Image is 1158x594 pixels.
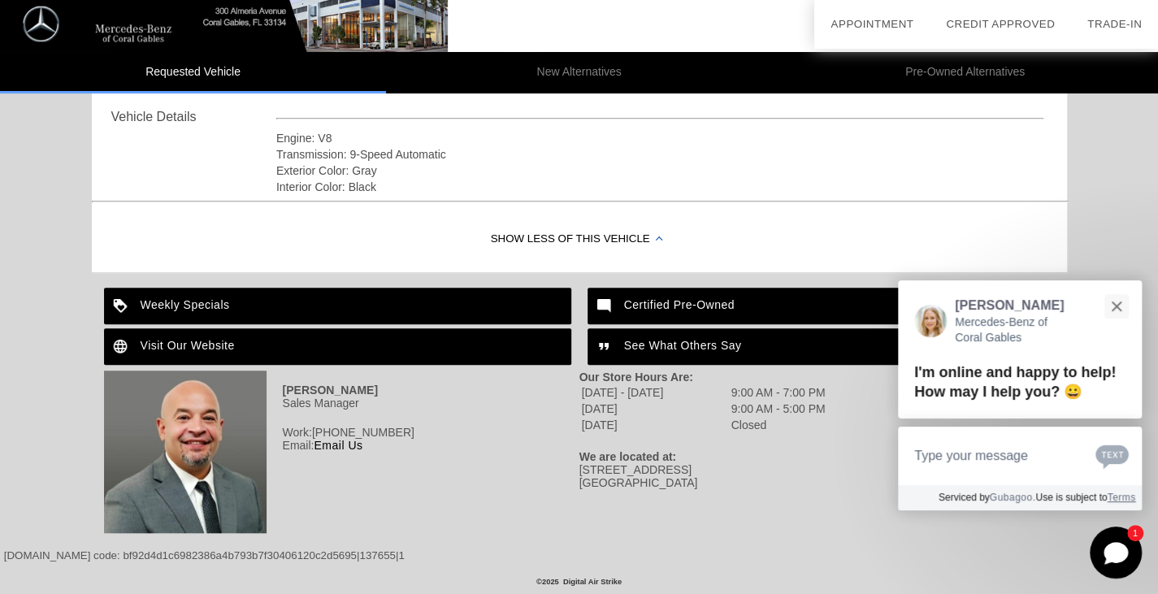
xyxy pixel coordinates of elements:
textarea: Type your message [898,427,1142,485]
strong: Our Store Hours Are: [579,371,693,384]
a: Terms [1107,492,1135,503]
svg: Start Chat [1090,527,1142,579]
span: [PHONE_NUMBER] [312,426,414,439]
td: Closed [731,418,826,432]
div: [STREET_ADDRESS] [GEOGRAPHIC_DATA] [579,463,1055,489]
a: Appointment [831,18,913,30]
div: Interior Color: Black [276,179,1044,195]
button: Chat with SMS [1091,436,1134,475]
div: Vehicle Details [111,107,276,127]
span: I'm online and happy to help! How may I help you? 😀 [914,363,1116,400]
span: Use is subject to [1035,492,1107,503]
svg: Text [1095,443,1129,469]
a: Certified Pre-Owned [588,288,1055,324]
li: Pre-Owned Alternatives [772,52,1158,93]
td: 9:00 AM - 7:00 PM [731,385,826,400]
span: 1 [1133,529,1138,536]
div: Exterior Color: Gray [276,163,1044,179]
div: Work: [104,426,579,439]
a: See What Others Say [588,328,1055,365]
a: Gubagoo. [990,492,1036,503]
a: Visit Our Website [104,328,571,365]
a: Email Us [314,439,362,452]
p: Mercedes-Benz of Coral Gables [955,314,1064,346]
td: 9:00 AM - 5:00 PM [731,401,826,416]
img: ic_mode_comment_white_24dp_2x.png [588,288,624,324]
a: Weekly Specials [104,288,571,324]
td: [DATE] [581,401,729,416]
div: Email: [104,439,579,452]
td: [DATE] [581,418,729,432]
div: Show Less of this Vehicle [92,207,1067,272]
a: Credit Approved [946,18,1055,30]
div: Close[PERSON_NAME]Mercedes-Benz of Coral GablesI'm online and happy to help! How may I help you? ... [898,280,1142,510]
img: ic_loyalty_white_24dp_2x.png [104,288,141,324]
div: Transmission: 9-Speed Automatic [276,146,1044,163]
button: Toggle Chat Window [1090,527,1142,579]
span: Serviced by [939,492,990,503]
button: Close [1099,288,1134,323]
li: New Alternatives [386,52,772,93]
td: [DATE] - [DATE] [581,385,729,400]
img: ic_language_white_24dp_2x.png [104,328,141,365]
div: Engine: V8 [276,130,1044,146]
img: ic_format_quote_white_24dp_2x.png [588,328,624,365]
strong: We are located at: [579,450,677,463]
p: [PERSON_NAME] [955,297,1064,314]
div: Sales Manager [104,397,579,410]
strong: [PERSON_NAME] [283,384,378,397]
a: Trade-In [1087,18,1142,30]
